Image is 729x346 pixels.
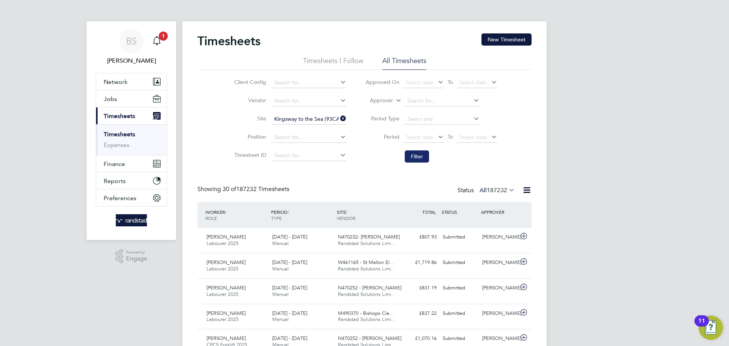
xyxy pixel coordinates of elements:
[272,291,289,297] span: Manual
[346,209,347,215] span: /
[479,256,519,269] div: [PERSON_NAME]
[232,97,266,104] label: Vendor
[232,115,266,122] label: Site
[271,96,346,106] input: Search for...
[487,186,507,194] span: 187232
[400,332,440,345] div: £1,070.16
[338,310,394,316] span: M490370 - Bishops Cle…
[104,177,126,185] span: Reports
[159,32,168,41] span: 1
[207,240,238,246] span: Labourer 2025
[96,73,167,90] button: Network
[104,160,125,167] span: Finance
[96,90,167,107] button: Jobs
[104,194,136,202] span: Preferences
[87,21,176,240] nav: Main navigation
[365,115,399,122] label: Period Type
[338,291,396,297] span: Randstad Solutions Limi…
[335,205,401,225] div: SITE
[104,95,117,103] span: Jobs
[400,307,440,320] div: £837.22
[232,133,266,140] label: Position
[338,240,396,246] span: Randstad Solutions Limi…
[481,33,532,46] button: New Timesheet
[405,150,429,163] button: Filter
[479,205,519,219] div: APPROVER
[96,56,167,65] span: Bradley Soan
[207,265,238,272] span: Labourer 2025
[458,185,516,196] div: Status
[400,256,440,269] div: £1,719.86
[338,284,401,291] span: N470252 - [PERSON_NAME]
[104,131,135,138] a: Timesheets
[400,231,440,243] div: £807.93
[445,132,455,142] span: To
[272,259,307,265] span: [DATE] - [DATE]
[207,284,246,291] span: [PERSON_NAME]
[207,335,246,341] span: [PERSON_NAME]
[207,316,238,322] span: Labourer 2025
[272,284,307,291] span: [DATE] - [DATE]
[338,234,400,240] span: N470232- [PERSON_NAME]
[126,36,137,46] span: BS
[699,316,723,340] button: Open Resource Center, 11 new notifications
[207,310,246,316] span: [PERSON_NAME]
[207,234,246,240] span: [PERSON_NAME]
[271,132,346,143] input: Search for...
[232,79,266,85] label: Client Config
[405,114,480,125] input: Select one
[338,259,394,265] span: W461165 - St Mellon El…
[382,56,426,70] li: All Timesheets
[271,215,282,221] span: TYPE
[459,134,487,141] span: Select date
[204,205,269,225] div: WORKER
[287,209,289,215] span: /
[225,209,226,215] span: /
[272,335,307,341] span: [DATE] - [DATE]
[338,265,396,272] span: Randstad Solutions Limi…
[440,205,479,219] div: STATUS
[207,259,246,265] span: [PERSON_NAME]
[440,282,479,294] div: Submitted
[126,256,147,262] span: Engage
[400,282,440,294] div: £831.19
[405,96,480,106] input: Search for...
[96,155,167,172] button: Finance
[197,33,260,49] h2: Timesheets
[116,214,147,226] img: randstad-logo-retina.png
[96,107,167,124] button: Timesheets
[96,214,167,226] a: Go to home page
[337,215,355,221] span: VENDOR
[197,185,291,193] div: Showing
[96,29,167,65] a: BS[PERSON_NAME]
[104,141,129,149] a: Expenses
[222,185,236,193] span: 30 of
[269,205,335,225] div: PERIOD
[365,133,399,140] label: Period
[440,256,479,269] div: Submitted
[104,112,135,120] span: Timesheets
[479,231,519,243] div: [PERSON_NAME]
[232,152,266,158] label: Timesheet ID
[365,79,399,85] label: Approved On
[440,231,479,243] div: Submitted
[205,215,217,221] span: ROLE
[96,190,167,206] button: Preferences
[440,332,479,345] div: Submitted
[222,185,289,193] span: 187232 Timesheets
[115,249,148,264] a: Powered byEngage
[303,56,363,70] li: Timesheets I Follow
[96,124,167,155] div: Timesheets
[359,97,393,104] label: Approver
[338,316,396,322] span: Randstad Solutions Limi…
[445,77,455,87] span: To
[149,29,164,53] a: 1
[271,114,346,125] input: Search for...
[479,332,519,345] div: [PERSON_NAME]
[126,249,147,256] span: Powered by
[459,79,487,86] span: Select date
[96,172,167,189] button: Reports
[271,150,346,161] input: Search for...
[272,240,289,246] span: Manual
[406,134,433,141] span: Select date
